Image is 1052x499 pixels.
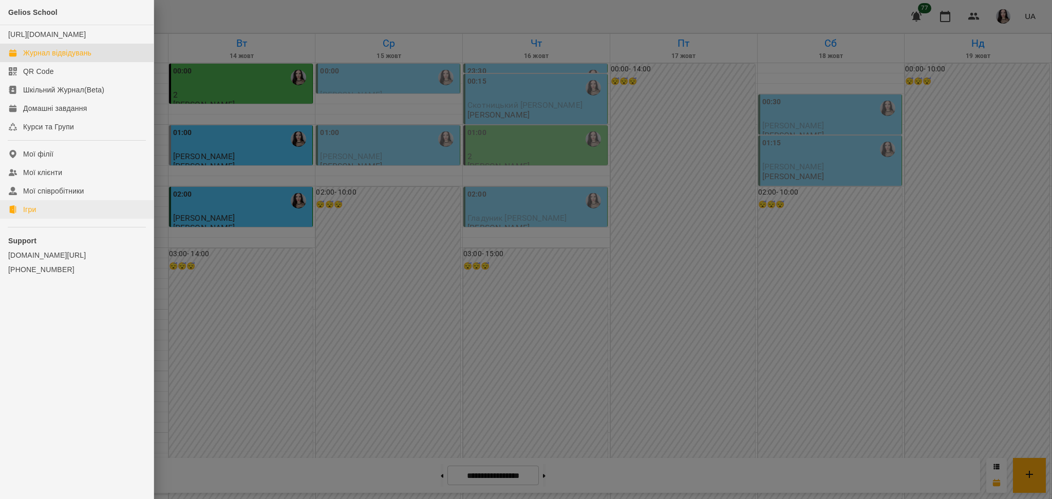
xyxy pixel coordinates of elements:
p: Support [8,236,145,246]
div: Журнал відвідувань [23,48,91,58]
a: [URL][DOMAIN_NAME] [8,30,86,39]
div: Курси та Групи [23,122,74,132]
div: Мої клієнти [23,167,62,178]
div: Мої філії [23,149,53,159]
a: [DOMAIN_NAME][URL] [8,250,145,260]
a: [PHONE_NUMBER] [8,264,145,275]
span: Gelios School [8,8,58,16]
div: Домашні завдання [23,103,87,113]
div: Ігри [23,204,36,215]
div: QR Code [23,66,54,76]
div: Мої співробітники [23,186,84,196]
div: Шкільний Журнал(Beta) [23,85,104,95]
